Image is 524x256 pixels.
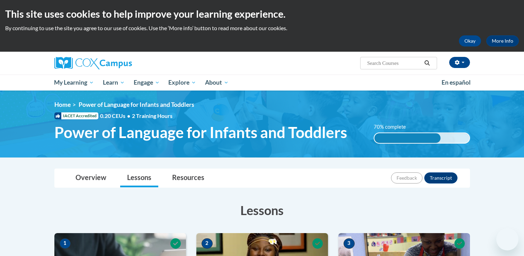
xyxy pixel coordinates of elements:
span: About [205,78,229,87]
span: Power of Language for Infants and Toddlers [79,101,194,108]
span: 0.20 CEUs [100,112,132,120]
iframe: Button to launch messaging window [496,228,518,250]
button: Account Settings [449,57,470,68]
a: Lessons [120,169,158,187]
button: Search [422,59,432,67]
input: Search Courses [366,59,422,67]
span: 2 [202,238,213,249]
a: My Learning [50,75,99,91]
a: More Info [486,35,519,46]
span: • [127,112,130,119]
span: Power of Language for Infants and Toddlers [54,123,347,142]
div: 70% complete [374,133,441,143]
img: Cox Campus [54,57,132,69]
button: Transcript [424,172,458,184]
span: IACET Accredited [54,112,98,119]
span: Learn [103,78,125,87]
a: Explore [164,75,201,91]
a: About [201,75,233,91]
a: Overview [69,169,113,187]
a: Cox Campus [54,57,186,69]
h2: This site uses cookies to help improve your learning experience. [5,7,519,21]
a: Resources [165,169,211,187]
button: Okay [459,35,481,46]
a: Learn [98,75,129,91]
span: En español [442,79,471,86]
span: My Learning [54,78,94,87]
span: 1 [60,238,71,249]
button: Feedback [391,172,423,184]
a: Engage [129,75,164,91]
span: Engage [134,78,160,87]
div: Main menu [44,75,480,91]
a: Home [54,101,71,108]
span: 2 Training Hours [132,112,172,119]
span: Explore [168,78,196,87]
p: By continuing to use the site you agree to our use of cookies. Use the ‘More info’ button to read... [5,24,519,32]
h3: Lessons [54,202,470,219]
label: 70% complete [374,123,414,131]
a: En español [437,75,475,90]
span: 3 [344,238,355,249]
